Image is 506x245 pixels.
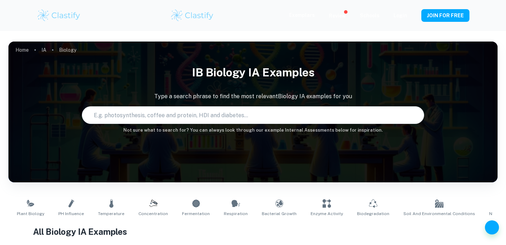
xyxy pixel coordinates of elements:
[262,211,297,217] span: Bacterial Growth
[8,61,498,84] h1: IB Biology IA examples
[170,8,215,23] img: Clastify logo
[403,211,475,217] span: Soil and Environmental Conditions
[357,211,389,217] span: Biodegradation
[224,211,248,217] span: Respiration
[182,211,210,217] span: Fermentation
[82,105,410,125] input: E.g. photosynthesis, coffee and protein, HDI and diabetes...
[329,12,346,20] p: Review
[37,8,81,23] img: Clastify logo
[485,220,499,234] button: Help and Feedback
[421,9,469,22] button: JOIN FOR FREE
[33,225,473,238] h1: All Biology IA Examples
[138,211,168,217] span: Concentration
[8,127,498,134] h6: Not sure what to search for? You can always look through our example Internal Assessments below f...
[8,92,498,101] p: Type a search phrase to find the most relevant Biology IA examples for you
[17,211,44,217] span: Plant Biology
[413,112,419,118] button: Search
[360,13,379,18] a: Schools
[98,211,124,217] span: Temperature
[394,13,407,18] a: Login
[58,211,84,217] span: pH Influence
[311,211,343,217] span: Enzyme Activity
[15,45,29,55] a: Home
[41,45,46,55] a: IA
[289,11,315,19] p: Exemplars
[59,46,76,54] p: Biology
